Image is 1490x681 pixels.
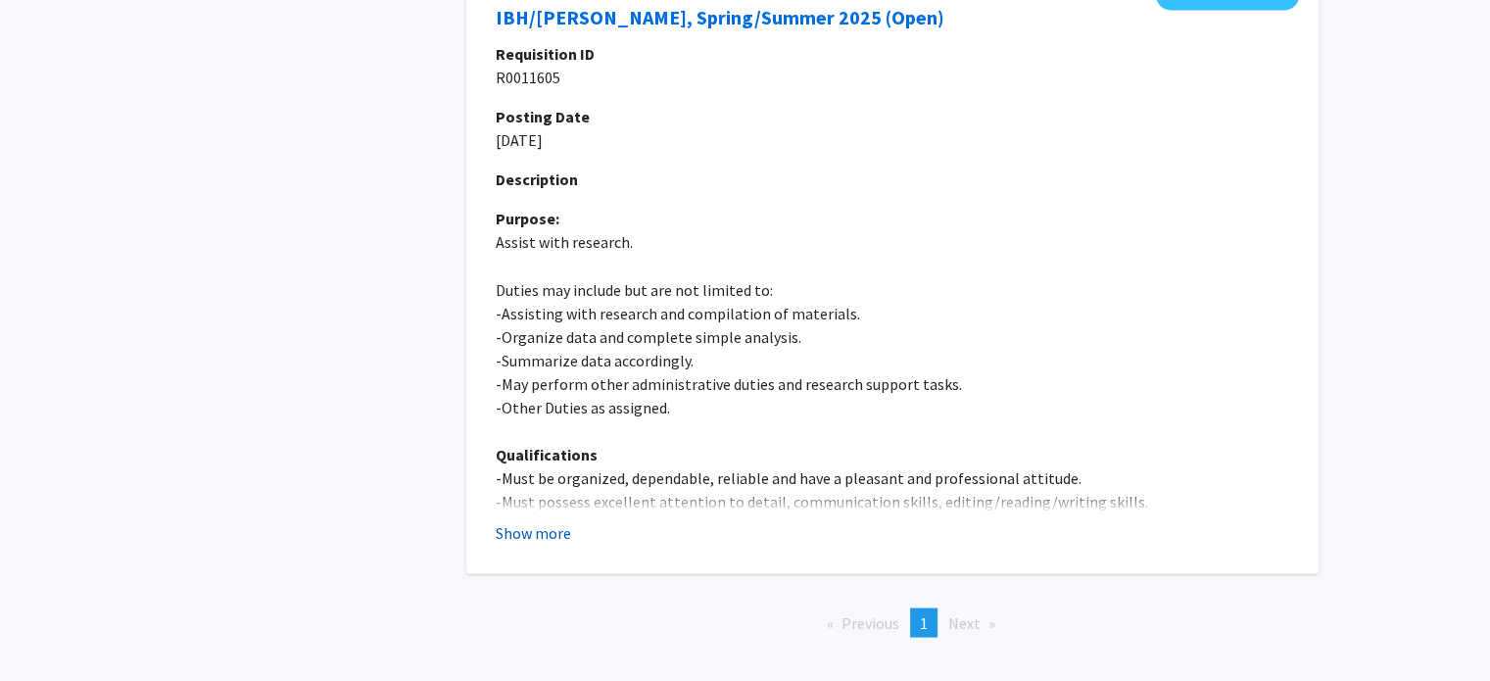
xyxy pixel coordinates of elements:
b: Posting Date [496,107,590,126]
ul: Pagination [466,608,1319,637]
b: Description [496,170,578,189]
b: Qualifications [496,444,598,463]
iframe: Chat [15,593,83,666]
span: 1 [920,612,928,632]
p: Assist with research. Duties may include but are not limited to: -Assisting with research and com... [496,207,1289,536]
b: Purpose: [496,209,559,228]
button: Show more [496,520,571,544]
b: Requisition ID [496,44,595,64]
p: [DATE] [496,128,1289,152]
span: Previous [841,612,899,632]
p: R0011605 [496,66,1289,89]
span: Next [948,612,981,632]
